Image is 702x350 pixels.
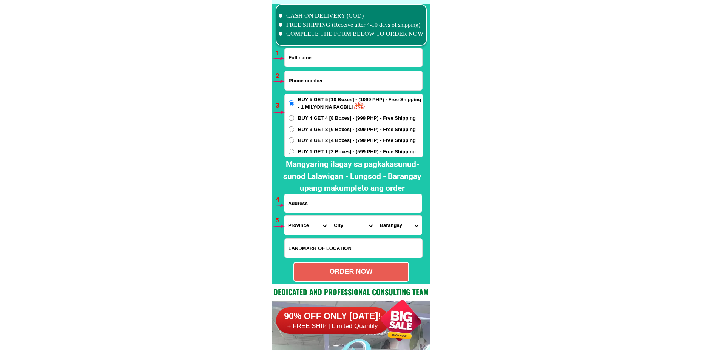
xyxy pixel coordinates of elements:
select: Select district [330,216,376,235]
h6: 90% OFF ONLY [DATE]! [276,311,389,322]
li: FREE SHIPPING (Receive after 4-10 days of shipping) [279,20,424,29]
input: BUY 4 GET 4 [8 Boxes] - (999 PHP) - Free Shipping [289,115,294,121]
h2: Dedicated and professional consulting team [272,286,430,298]
h6: 2 [276,71,284,81]
input: BUY 1 GET 1 [2 Boxes] - (599 PHP) - Free Shipping [289,149,294,154]
span: BUY 3 GET 3 [6 Boxes] - (899 PHP) - Free Shipping [298,126,416,133]
input: BUY 3 GET 3 [6 Boxes] - (899 PHP) - Free Shipping [289,126,294,132]
select: Select province [284,216,330,235]
input: Input phone_number [285,71,422,90]
input: Input LANDMARKOFLOCATION [285,239,422,258]
input: Input address [284,194,422,213]
input: Input full_name [285,48,422,67]
h6: + FREE SHIP | Limited Quantily [276,322,389,330]
input: BUY 5 GET 5 [10 Boxes] - (1099 PHP) - Free Shipping - 1 MILYON NA PAGBILI [289,100,294,106]
div: ORDER NOW [294,267,408,277]
h6: 4 [276,195,284,205]
input: BUY 2 GET 2 [4 Boxes] - (799 PHP) - Free Shipping [289,137,294,143]
select: Select commune [376,216,422,235]
span: BUY 1 GET 1 [2 Boxes] - (599 PHP) - Free Shipping [298,148,416,156]
span: BUY 5 GET 5 [10 Boxes] - (1099 PHP) - Free Shipping - 1 MILYON NA PAGBILI [298,96,423,111]
h6: 1 [276,48,284,58]
li: CASH ON DELIVERY (COD) [279,11,424,20]
h6: 5 [275,216,284,225]
span: BUY 4 GET 4 [8 Boxes] - (999 PHP) - Free Shipping [298,114,416,122]
h6: 3 [276,101,284,111]
li: COMPLETE THE FORM BELOW TO ORDER NOW [279,29,424,39]
span: BUY 2 GET 2 [4 Boxes] - (799 PHP) - Free Shipping [298,137,416,144]
h2: Mangyaring ilagay sa pagkakasunud-sunod Lalawigan - Lungsod - Barangay upang makumpleto ang order [278,159,427,194]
